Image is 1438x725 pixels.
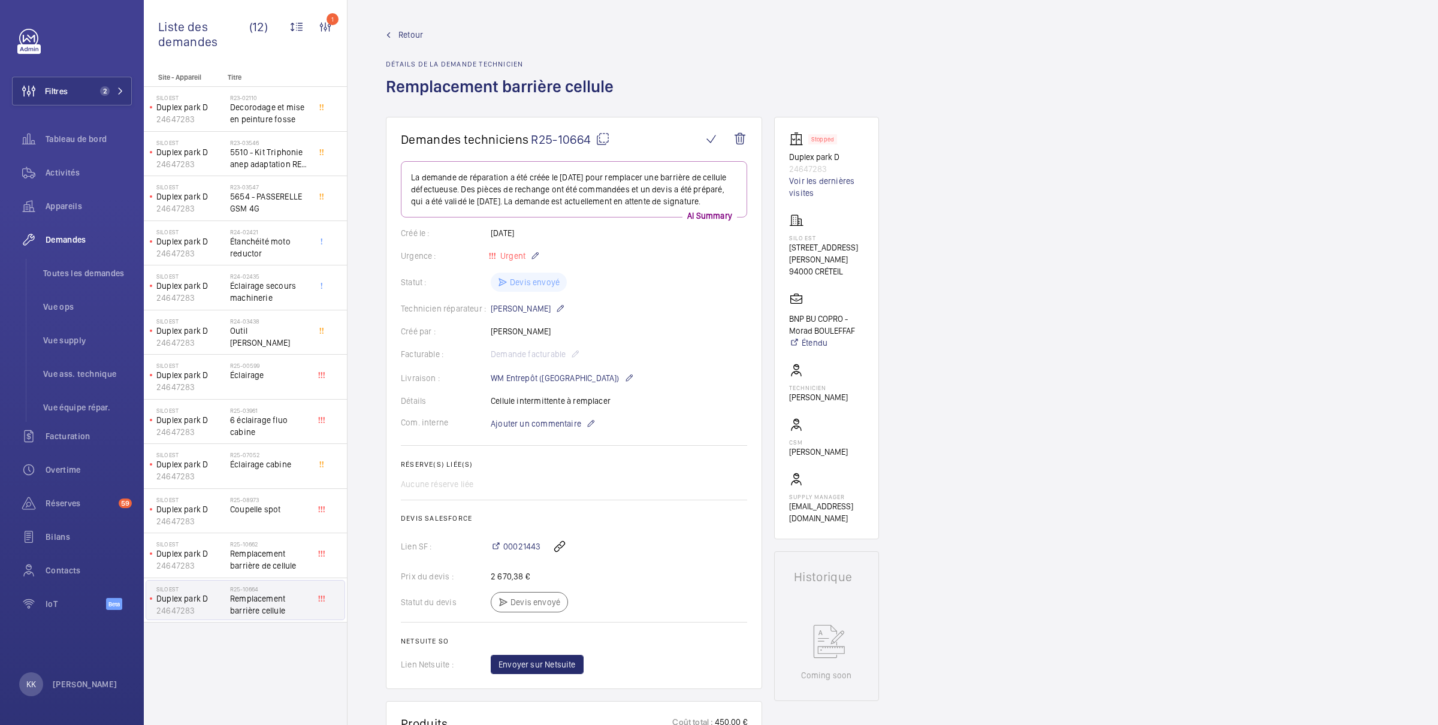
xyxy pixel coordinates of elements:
p: Duplex park D [156,101,225,113]
span: 59 [119,499,132,508]
p: 24647283 [156,470,225,482]
span: IoT [46,598,106,610]
span: R25-10664 [531,132,610,147]
span: Vue ops [43,301,132,313]
p: 24647283 [156,381,225,393]
p: SILO EST [156,318,225,325]
span: Contacts [46,564,132,576]
h2: Netsuite SO [401,637,747,645]
p: SILO EST [156,496,225,503]
p: SILO EST [156,94,225,101]
h2: R25-03961 [230,407,309,414]
p: SILO EST [156,183,225,191]
p: Duplex park D [156,369,225,381]
h2: R24-02435 [230,273,309,280]
p: 24647283 [156,515,225,527]
p: SILO EST [156,362,225,369]
p: Duplex park D [156,593,225,605]
p: 24647283 [156,605,225,617]
span: Demandes [46,234,132,246]
p: BNP BU COPRO - Morad BOULEFFAF [789,313,864,337]
p: WM Entrepôt ([GEOGRAPHIC_DATA]) [491,371,634,385]
button: Envoyer sur Netsuite [491,655,584,674]
p: [PERSON_NAME] [789,446,848,458]
span: Étanchéité moto reductor [230,235,309,259]
a: Voir les dernières visites [789,175,864,199]
h2: Réserve(s) liée(s) [401,460,747,469]
p: 24647283 [156,426,225,438]
a: Étendu [789,337,864,349]
p: Duplex park D [156,414,225,426]
p: Coming soon [801,669,851,681]
p: Supply manager [789,493,864,500]
p: Duplex park D [156,191,225,203]
p: Duplex park D [156,548,225,560]
span: Appareils [46,200,132,212]
h2: R25-08973 [230,496,309,503]
p: Titre [228,73,307,81]
h1: Historique [794,571,859,583]
span: Toutes les demandes [43,267,132,279]
span: Remplacement barrière cellule [230,593,309,617]
p: SILO EST [789,234,864,241]
p: SILO EST [156,273,225,280]
h1: Remplacement barrière cellule [386,75,621,117]
h2: R23-03546 [230,139,309,146]
p: 24647283 [156,113,225,125]
span: Vue supply [43,334,132,346]
p: Stopped [811,137,834,141]
p: 24647283 [156,247,225,259]
p: CSM [789,439,848,446]
span: Réserves [46,497,114,509]
span: Bilans [46,531,132,543]
p: [STREET_ADDRESS][PERSON_NAME] [789,241,864,265]
button: Filtres2 [12,77,132,105]
h2: R24-03438 [230,318,309,325]
span: Urgent [498,251,525,261]
h2: R25-00599 [230,362,309,369]
p: [PERSON_NAME] [491,301,565,316]
h2: R25-10664 [230,585,309,593]
p: AI Summary [682,210,737,222]
span: Éclairage cabine [230,458,309,470]
p: Site - Appareil [144,73,223,81]
span: Facturation [46,430,132,442]
span: Overtime [46,464,132,476]
h2: R25-10662 [230,540,309,548]
span: 5510 - Kit Triphonie anep adaptation REM OTIS // Phonie BOX-TA sur toit de cabine avec son alimen... [230,146,309,170]
p: [EMAIL_ADDRESS][DOMAIN_NAME] [789,500,864,524]
span: 00021443 [503,540,540,552]
p: Duplex park D [156,280,225,292]
p: Duplex park D [156,503,225,515]
span: Coupelle spot [230,503,309,515]
span: Demandes techniciens [401,132,528,147]
p: [PERSON_NAME] [789,391,848,403]
p: 24647283 [156,158,225,170]
span: Éclairage secours machinerie [230,280,309,304]
span: Beta [106,598,122,610]
p: SILO EST [156,540,225,548]
p: SILO EST [156,139,225,146]
p: [PERSON_NAME] [53,678,117,690]
p: Duplex park D [156,325,225,337]
a: 00021443 [491,540,540,552]
p: Duplex park D [789,151,864,163]
span: Envoyer sur Netsuite [499,658,576,670]
h2: R25-07052 [230,451,309,458]
h2: Devis Salesforce [401,514,747,522]
h2: R24-02421 [230,228,309,235]
span: Vue ass. technique [43,368,132,380]
p: SILO EST [156,585,225,593]
span: 2 [100,86,110,96]
span: Retour [398,29,423,41]
span: Tableau de bord [46,133,132,145]
img: elevator.svg [789,132,808,146]
p: Technicien [789,384,848,391]
p: Duplex park D [156,458,225,470]
span: 5654 - PASSERELLE GSM 4G [230,191,309,215]
p: Duplex park D [156,146,225,158]
p: SILO EST [156,451,225,458]
span: Decorodage et mise en peinture fosse [230,101,309,125]
p: 24647283 [156,203,225,215]
p: 24647283 [156,560,225,572]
